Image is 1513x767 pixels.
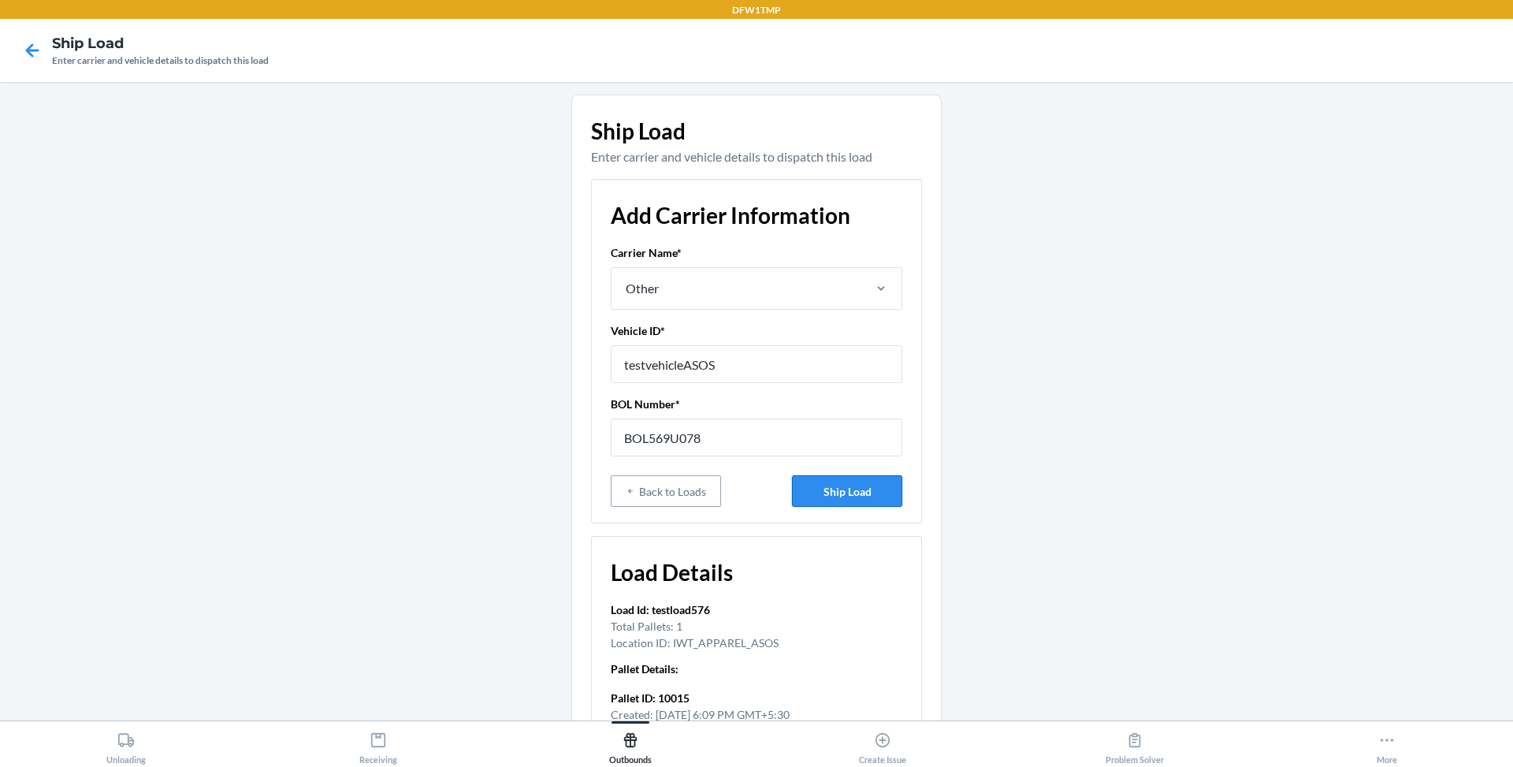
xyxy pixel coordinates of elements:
[611,244,902,261] p: Carrier Name *
[611,345,902,383] input: Enter vehicle ID
[504,721,756,765] button: Outbounds
[52,54,269,68] div: Enter carrier and vehicle details to dispatch this load
[611,396,902,412] p: BOL Number *
[52,33,269,54] h4: Ship Load
[611,556,902,589] p: Load Details
[1261,721,1513,765] button: More
[756,721,1009,765] button: Create Issue
[792,475,902,507] button: Ship Load
[611,661,902,677] p: Pallet Details :
[611,199,902,232] p: Add Carrier Information
[1009,721,1261,765] button: Problem Solver
[611,419,902,456] input: Enter BOL number
[106,725,146,765] div: Unloading
[609,725,652,765] div: Outbounds
[611,601,902,618] p: Load Id: testload576
[1377,725,1397,765] div: More
[591,114,922,147] p: Ship Load
[611,475,721,507] button: Back to Loads
[1106,725,1164,765] div: Problem Solver
[611,690,790,706] p: Pallet ID: 10015
[591,147,922,166] p: Enter carrier and vehicle details to dispatch this load
[611,322,902,339] p: Vehicle ID *
[859,725,906,765] div: Create Issue
[626,279,659,298] div: Other
[611,635,902,651] p: Location ID: IWT_APPAREL_ASOS
[611,706,790,723] p: Created: [DATE] 6:09 PM GMT+5:30
[252,721,504,765] button: Receiving
[611,618,902,635] p: Total Pallets: 1
[359,725,397,765] div: Receiving
[732,3,781,17] p: DFW1TMP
